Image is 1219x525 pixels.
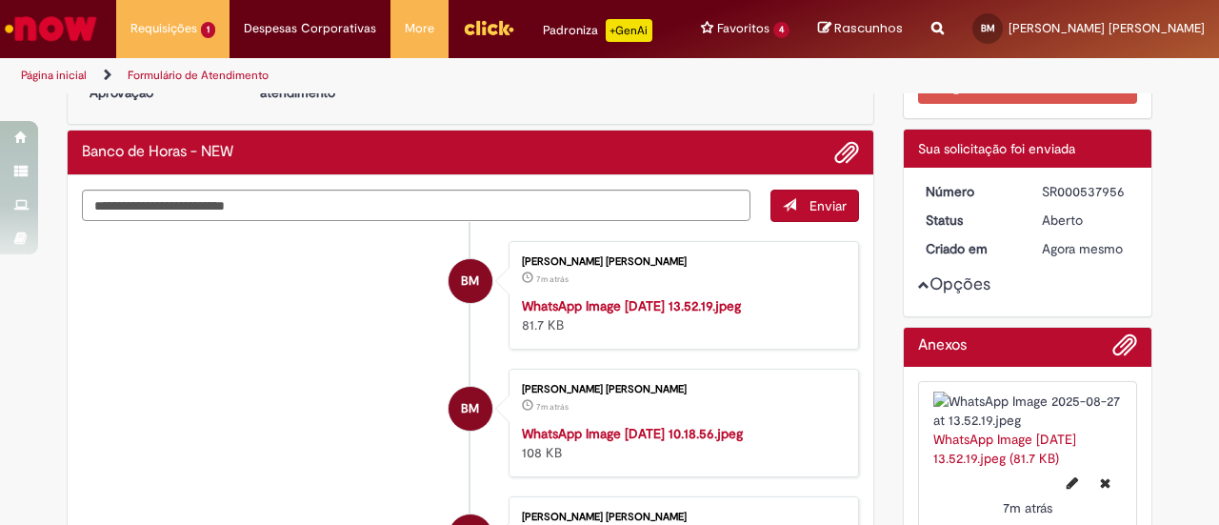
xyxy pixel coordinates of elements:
a: Formulário de Atendimento [128,68,269,83]
span: 7m atrás [536,273,569,285]
div: 81.7 KB [522,296,839,334]
img: ServiceNow [2,10,100,48]
img: click_logo_yellow_360x200.png [463,13,514,42]
span: More [405,19,434,38]
div: Padroniza [543,19,652,42]
a: WhatsApp Image [DATE] 13.52.19.jpeg [522,297,741,314]
div: [PERSON_NAME] [PERSON_NAME] [522,512,839,523]
div: [PERSON_NAME] [PERSON_NAME] [522,256,839,268]
a: Página inicial [21,68,87,83]
span: 4 [773,22,789,38]
div: 28/08/2025 08:38:22 [1042,239,1130,258]
div: Aberto [1042,211,1130,230]
span: BM [461,386,479,432]
time: 28/08/2025 08:31:54 [536,401,569,413]
span: Agora mesmo [1042,240,1123,257]
button: Enviar [770,190,859,222]
div: [PERSON_NAME] [PERSON_NAME] [522,384,839,395]
div: SR000537956 [1042,182,1130,201]
p: +GenAi [606,19,652,42]
span: Favoritos [717,19,769,38]
dt: Número [911,182,1029,201]
span: BM [981,22,995,34]
span: Sua solicitação foi enviada [918,140,1075,157]
button: Editar nome de arquivo WhatsApp Image 2025-08-27 at 13.52.19.jpeg [1055,468,1089,498]
button: Excluir WhatsApp Image 2025-08-27 at 13.52.19.jpeg [1089,468,1122,498]
button: Adicionar anexos [1112,333,1137,367]
ul: Trilhas de página [14,58,798,93]
span: Rascunhos [834,19,903,37]
span: Despesas Corporativas [244,19,376,38]
a: WhatsApp Image [DATE] 13.52.19.jpeg (81.7 KB) [933,431,1076,467]
span: 7m atrás [1003,499,1052,516]
dt: Criado em [911,239,1029,258]
div: 108 KB [522,424,839,462]
a: Rascunhos [818,20,903,38]
span: 7m atrás [536,401,569,413]
time: 28/08/2025 08:31:55 [1003,499,1052,516]
img: WhatsApp Image 2025-08-27 at 13.52.19.jpeg [933,392,1123,430]
time: 28/08/2025 08:38:22 [1042,240,1123,257]
div: Betina Do Amaral Moreira Mancini Moll [449,387,492,431]
dt: Status [911,211,1029,230]
h2: Banco de Horas - NEW Histórico de tíquete [82,144,233,161]
a: WhatsApp Image [DATE] 10.18.56.jpeg [522,425,743,442]
h2: Anexos [918,337,967,354]
button: Adicionar anexos [834,140,859,165]
span: Enviar [809,197,847,214]
textarea: Digite sua mensagem aqui... [82,190,750,221]
span: BM [461,258,479,304]
span: [PERSON_NAME] [PERSON_NAME] [1009,20,1205,36]
span: 1 [201,22,215,38]
time: 28/08/2025 08:31:55 [536,273,569,285]
div: Betina Do Amaral Moreira Mancini Moll [449,259,492,303]
span: Requisições [130,19,197,38]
